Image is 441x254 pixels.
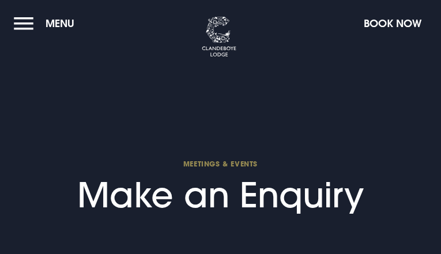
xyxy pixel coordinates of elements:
[358,11,427,36] button: Book Now
[14,11,80,36] button: Menu
[202,17,236,57] img: Clandeboye Lodge
[46,17,74,30] span: Menu
[77,159,364,215] h1: Make an Enquiry
[77,159,364,168] span: Meetings & Events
